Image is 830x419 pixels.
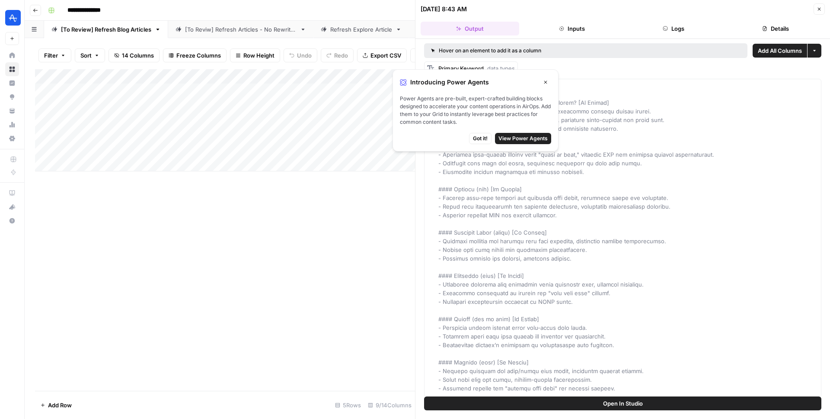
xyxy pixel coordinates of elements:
a: [To Review] Refresh Blog Articles [44,21,168,38]
button: 14 Columns [109,48,160,62]
a: Opportunities [5,90,19,104]
a: Browse [5,62,19,76]
button: Got it! [469,133,492,144]
span: View Power Agents [498,135,548,142]
a: Usage [5,118,19,132]
a: Blank [409,21,457,38]
button: Open In Studio [424,396,821,410]
div: [To Reviw] Refresh Articles - No Rewrites [185,25,297,34]
span: Freeze Columns [176,51,221,60]
button: What's new? [5,200,19,214]
a: Home [5,48,19,62]
span: Row Height [243,51,275,60]
div: What's new? [6,200,19,213]
button: Workspace: Amplitude [5,7,19,29]
a: Settings [5,132,19,145]
a: Refresh Explore Article [313,21,409,38]
a: Insights [5,76,19,90]
span: 14 Columns [122,51,154,60]
button: Filter [38,48,71,62]
button: Add Row [35,398,77,412]
button: Freeze Columns [163,48,227,62]
button: Undo [284,48,317,62]
button: Logs [625,22,723,35]
div: [DATE] 8:43 AM [421,5,467,13]
button: Add All Columns [753,44,807,58]
div: 5 Rows [332,398,364,412]
div: Refresh Explore Article [330,25,392,34]
span: Export CSV [370,51,401,60]
span: Redo [334,51,348,60]
button: Help + Support [5,214,19,228]
a: Your Data [5,104,19,118]
div: [To Review] Refresh Blog Articles [61,25,151,34]
button: View Power Agents [495,133,551,144]
button: Output [421,22,519,35]
button: Inputs [523,22,621,35]
button: Export CSV [357,48,407,62]
a: [To Reviw] Refresh Articles - No Rewrites [168,21,313,38]
button: Redo [321,48,354,62]
button: Row Height [230,48,280,62]
div: Introducing Power Agents [400,77,551,88]
span: Undo [297,51,312,60]
span: Primary Keyword [438,65,484,72]
img: Amplitude Logo [5,10,21,26]
span: Open In Studio [603,399,643,408]
span: Filter [44,51,58,60]
span: Power Agents are pre-built, expert-crafted building blocks designed to accelerate your content op... [400,95,551,126]
a: AirOps Academy [5,186,19,200]
button: Sort [75,48,105,62]
span: Got it! [473,135,488,142]
button: Details [726,22,825,35]
div: 9/14 Columns [364,398,415,412]
div: Hover on an element to add it as a column [431,47,641,55]
span: data types [487,65,515,72]
span: Add All Columns [758,46,802,55]
span: Sort [80,51,92,60]
span: Add Row [48,401,72,409]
